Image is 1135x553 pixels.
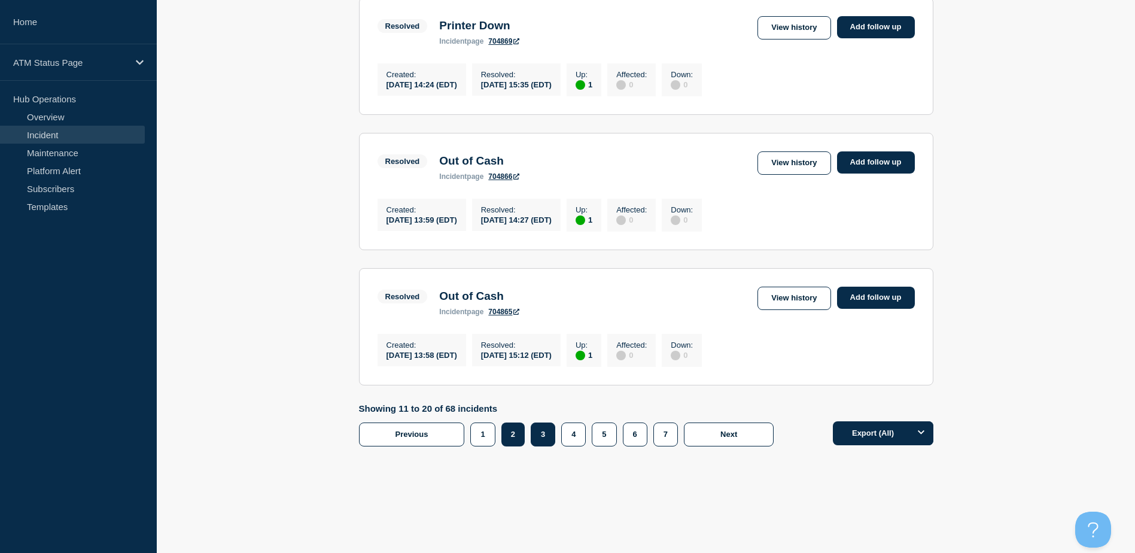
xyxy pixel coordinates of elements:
div: [DATE] 13:59 (EDT) [387,214,457,224]
a: 704865 [488,308,519,316]
div: [DATE] 15:35 (EDT) [481,79,552,89]
p: page [439,308,483,316]
div: up [576,351,585,360]
button: 6 [623,423,647,446]
p: Up : [576,341,592,350]
p: Affected : [616,70,647,79]
div: [DATE] 14:24 (EDT) [387,79,457,89]
h3: Out of Cash [439,290,519,303]
h3: Printer Down [439,19,519,32]
a: Add follow up [837,287,915,309]
span: Resolved [378,154,428,168]
p: Down : [671,341,693,350]
div: disabled [671,215,680,225]
p: Down : [671,70,693,79]
button: 5 [592,423,616,446]
p: ATM Status Page [13,57,128,68]
div: [DATE] 14:27 (EDT) [481,214,552,224]
a: View history [757,16,830,39]
a: 704869 [488,37,519,45]
a: 704866 [488,172,519,181]
p: Up : [576,205,592,214]
div: 1 [576,79,592,90]
p: Created : [387,70,457,79]
div: 0 [671,79,693,90]
p: Created : [387,341,457,350]
p: Affected : [616,205,647,214]
div: disabled [671,80,680,90]
p: Affected : [616,341,647,350]
span: incident [439,172,467,181]
div: [DATE] 15:12 (EDT) [481,350,552,360]
div: [DATE] 13:58 (EDT) [387,350,457,360]
span: Resolved [378,19,428,33]
a: Add follow up [837,16,915,38]
span: Previous [395,430,428,439]
span: Resolved [378,290,428,303]
p: Up : [576,70,592,79]
p: Showing 11 to 20 of 68 incidents [359,403,780,414]
div: 0 [671,350,693,360]
h3: Out of Cash [439,154,519,168]
button: Previous [359,423,465,446]
div: 1 [576,214,592,225]
div: 0 [616,350,647,360]
div: 0 [616,79,647,90]
div: disabled [671,351,680,360]
div: 0 [671,214,693,225]
p: Resolved : [481,341,552,350]
p: Down : [671,205,693,214]
p: page [439,172,483,181]
button: 4 [561,423,586,446]
div: up [576,215,585,225]
button: Next [684,423,774,446]
p: page [439,37,483,45]
a: Add follow up [837,151,915,174]
div: disabled [616,215,626,225]
p: Resolved : [481,70,552,79]
div: up [576,80,585,90]
button: Export (All) [833,421,933,445]
button: Options [909,421,933,445]
div: 0 [616,214,647,225]
iframe: Help Scout Beacon - Open [1075,512,1111,548]
div: disabled [616,80,626,90]
a: View history [757,151,830,175]
div: disabled [616,351,626,360]
button: 7 [653,423,678,446]
div: 1 [576,350,592,360]
button: 3 [531,423,555,446]
a: View history [757,287,830,310]
p: Created : [387,205,457,214]
span: incident [439,308,467,316]
span: Next [720,430,737,439]
button: 1 [470,423,495,446]
span: incident [439,37,467,45]
p: Resolved : [481,205,552,214]
button: 2 [501,423,525,446]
